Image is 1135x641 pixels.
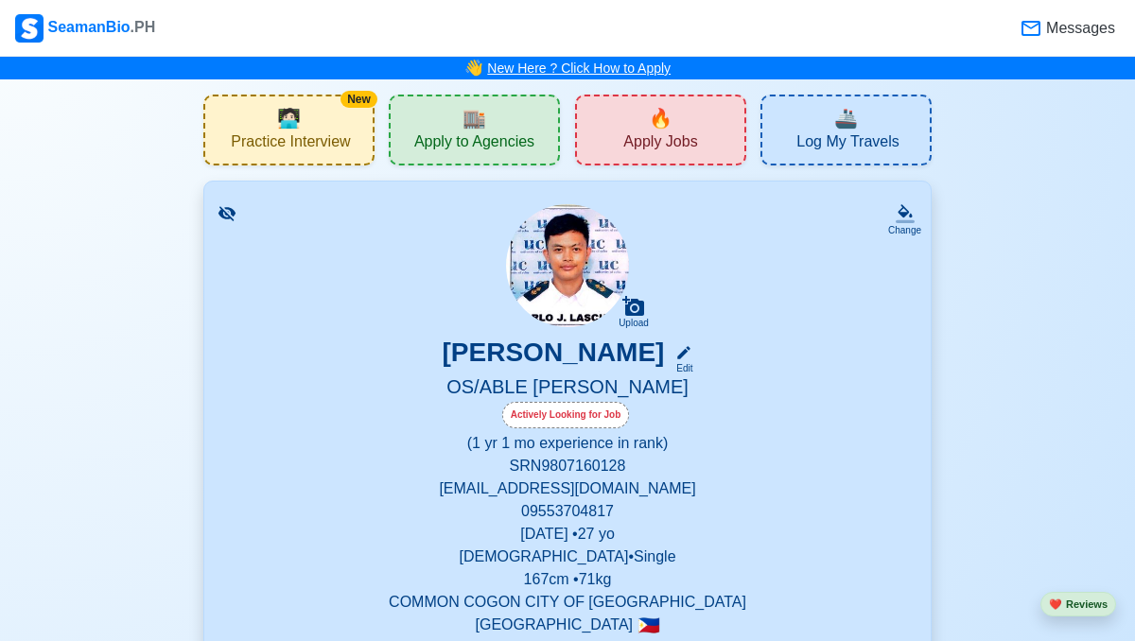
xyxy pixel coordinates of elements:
[619,318,649,329] div: Upload
[649,104,672,132] span: new
[227,477,908,500] p: [EMAIL_ADDRESS][DOMAIN_NAME]
[227,591,908,614] p: COMMON COGON CITY OF [GEOGRAPHIC_DATA]
[1040,592,1116,617] button: heartReviews
[227,375,908,402] h5: OS/ABLE [PERSON_NAME]
[1042,17,1115,40] span: Messages
[443,337,665,375] h3: [PERSON_NAME]
[227,432,908,455] p: (1 yr 1 mo experience in rank)
[340,91,377,108] div: New
[227,455,908,477] p: SRN 9807160128
[231,132,350,156] span: Practice Interview
[463,104,486,132] span: agencies
[227,614,908,636] p: [GEOGRAPHIC_DATA]
[502,402,630,428] div: Actively Looking for Job
[668,361,692,375] div: Edit
[487,61,671,76] a: New Here ? Click How to Apply
[414,132,534,156] span: Apply to Agencies
[834,104,858,132] span: travel
[623,132,697,156] span: Apply Jobs
[131,19,156,35] span: .PH
[15,14,44,43] img: Logo
[277,104,301,132] span: interview
[227,568,908,591] p: 167 cm • 71 kg
[796,132,899,156] span: Log My Travels
[15,14,155,43] div: SeamanBio
[464,57,483,79] span: bell
[227,500,908,523] p: 09553704817
[1049,598,1062,610] span: heart
[637,616,660,634] span: 🇵🇭
[227,546,908,568] p: [DEMOGRAPHIC_DATA] • Single
[227,523,908,546] p: [DATE] • 27 yo
[888,223,921,237] div: Change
